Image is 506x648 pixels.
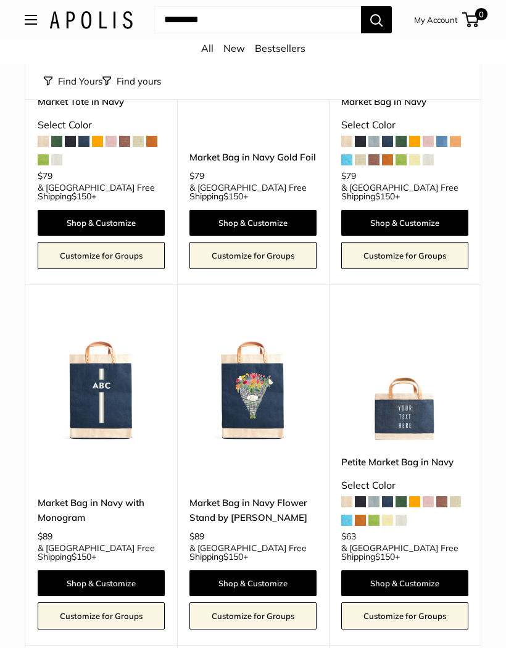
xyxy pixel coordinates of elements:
[201,42,214,54] a: All
[341,94,468,109] a: Market Bag in Navy
[255,42,305,54] a: Bestsellers
[189,315,317,442] img: Market Bag in Navy Flower Stand by Amy Logsdon
[154,6,361,33] input: Search...
[341,544,468,561] span: & [GEOGRAPHIC_DATA] Free Shipping +
[189,496,317,525] a: Market Bag in Navy Flower Stand by [PERSON_NAME]
[341,116,468,135] div: Select Color
[341,570,468,596] a: Shop & Customize
[189,183,317,201] span: & [GEOGRAPHIC_DATA] Free Shipping +
[189,602,317,629] a: Customize for Groups
[414,12,458,27] a: My Account
[38,531,52,542] span: $89
[189,544,317,561] span: & [GEOGRAPHIC_DATA] Free Shipping +
[475,8,487,20] span: 0
[189,170,204,181] span: $79
[38,210,165,236] a: Shop & Customize
[341,242,468,269] a: Customize for Groups
[49,11,133,29] img: Apolis
[72,191,91,202] span: $150
[341,455,468,469] a: Petite Market Bag in Navy
[341,315,468,442] a: description_Make it yours with custom text.Petite Market Bag in Navy
[341,602,468,629] a: Customize for Groups
[375,551,395,562] span: $150
[223,551,243,562] span: $150
[38,544,165,561] span: & [GEOGRAPHIC_DATA] Free Shipping +
[38,315,165,442] img: Market Bag in Navy with Monogram
[38,570,165,596] a: Shop & Customize
[463,12,479,27] a: 0
[223,191,243,202] span: $150
[341,210,468,236] a: Shop & Customize
[38,242,165,269] a: Customize for Groups
[38,94,165,109] a: Market Tote in Navy
[38,183,165,201] span: & [GEOGRAPHIC_DATA] Free Shipping +
[189,570,317,596] a: Shop & Customize
[189,242,317,269] a: Customize for Groups
[341,170,356,181] span: $79
[341,476,468,495] div: Select Color
[189,315,317,442] a: Market Bag in Navy Flower Stand by Amy LogsdonMarket Bag in Navy Flower Stand by Amy Logsdon
[10,601,132,638] iframe: Sign Up via Text for Offers
[38,170,52,181] span: $79
[38,496,165,525] a: Market Bag in Navy with Monogram
[72,551,91,562] span: $150
[189,210,317,236] a: Shop & Customize
[223,42,245,54] a: New
[25,15,37,25] button: Open menu
[341,531,356,542] span: $63
[361,6,392,33] button: Search
[38,315,165,442] a: Market Bag in Navy with MonogramMarket Bag in Navy with Monogram
[341,183,468,201] span: & [GEOGRAPHIC_DATA] Free Shipping +
[189,531,204,542] span: $89
[189,150,317,164] a: Market Bag in Navy Gold Foil
[38,116,165,135] div: Select Color
[341,315,468,442] img: description_Make it yours with custom text.
[102,73,161,90] button: Filter collection
[44,73,102,90] button: Find Yours
[375,191,395,202] span: $150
